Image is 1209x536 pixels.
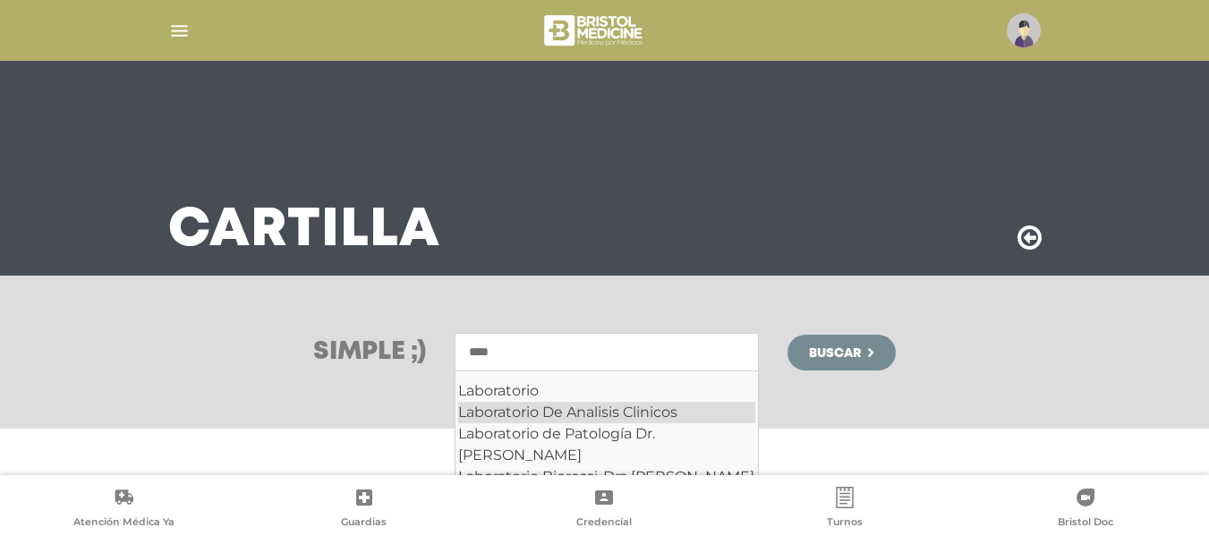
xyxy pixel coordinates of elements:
span: Turnos [827,515,863,532]
a: Turnos [725,487,966,532]
img: Cober_menu-lines-white.svg [168,20,191,42]
a: Bristol Doc [965,487,1205,532]
img: profile-placeholder.svg [1007,13,1041,47]
span: Buscar [809,347,861,360]
div: Laboratorio [458,380,755,402]
span: Atención Médica Ya [73,515,175,532]
img: bristol-medicine-blanco.png [541,9,648,52]
button: Buscar [788,335,895,370]
h3: Cartilla [168,208,440,254]
h3: Simple ;) [313,340,426,365]
div: Laboratorio De Analisis Clinicos [458,402,755,423]
span: Bristol Doc [1058,515,1113,532]
div: Laboratorio Biorossi-Dra [PERSON_NAME] [458,466,755,488]
a: Guardias [244,487,485,532]
div: Laboratorio de Patología Dr. [PERSON_NAME] [458,423,755,466]
span: Credencial [576,515,632,532]
span: Guardias [341,515,387,532]
a: Credencial [484,487,725,532]
a: Atención Médica Ya [4,487,244,532]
